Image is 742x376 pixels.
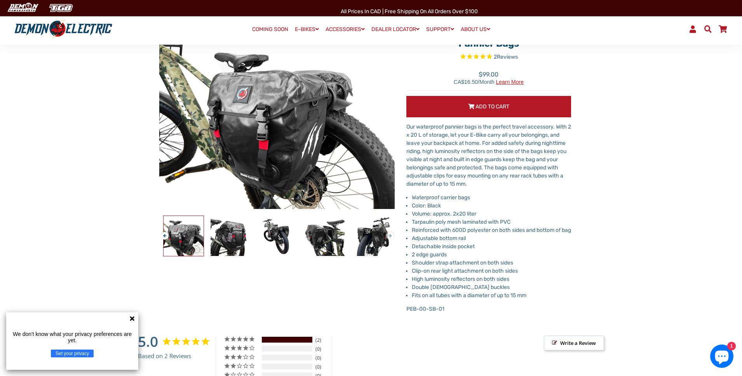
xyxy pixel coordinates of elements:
img: Pannier Bag - Demon Electric [258,216,298,256]
div: 5 ★ [224,336,261,342]
p: Our waterproof pannier bags is the perfect travel accessory. With 2 x 20 L of storage, let your E... [406,123,571,188]
inbox-online-store-chat: Shopify online store chat [708,345,736,370]
a: DEALER LOCATOR [369,24,422,35]
li: Adjustable bottom rail [412,234,571,242]
li: Reinforced with 600D polyester on both sides and bottom of bag [412,226,571,234]
a: ABOUT US [458,24,493,35]
li: Waterproof carrier bags [412,193,571,202]
a: E-BIKES [292,24,322,35]
button: Previous [161,228,165,237]
span: Reviews [497,54,518,60]
img: Demon Electric logo [12,19,115,39]
li: Clip-on rear light attachment on both sides [412,267,571,275]
a: ACCESSORIES [323,24,368,35]
span: 2 reviews [494,54,518,60]
span: Based on 2 Reviews [138,352,191,360]
p: We don't know what your privacy preferences are yet. [9,331,135,343]
a: SUPPORT [423,24,457,35]
li: High luminosity reflectors on both sides [412,275,571,283]
li: Shoulder strap attachment on both sides [412,259,571,267]
img: TGB Canada [45,2,77,14]
img: Pannier Bag - Demon Electric [211,216,251,256]
span: Write a Review [544,336,604,350]
li: Volume: approx. 2x20 liter [412,210,571,218]
li: Tarpaulin poly mesh laminated with PVC [412,218,571,226]
li: Double [DEMOGRAPHIC_DATA] buckles [412,283,571,291]
span: Add to Cart [476,103,509,110]
span: All Prices in CAD | Free shipping on all orders over $100 [341,8,478,15]
strong: 5.0 [138,331,158,351]
button: Set your privacy [51,350,94,357]
li: 2 edge guards [412,251,571,259]
li: Detachable inside pocket [412,242,571,251]
span: $99.00 [454,70,524,85]
img: Pannier Bag - Demon Electric [164,216,204,256]
button: Next [386,228,391,237]
div: 5-Star Ratings [262,337,312,343]
img: Pannier Bag - Demon Electric [305,216,345,256]
a: COMING SOON [249,24,291,35]
div: 2 [314,337,330,343]
li: Fits on all tubes with a diameter of up to 15 mm [412,291,571,299]
p: PEB-00-SB-01 [406,305,571,313]
li: Color: Black [412,202,571,210]
img: Pannier Bag - Demon Electric [352,216,392,256]
img: Demon Electric [4,2,41,14]
button: Add to Cart [406,96,571,117]
span: Rated 5.0 out of 5 stars 2 reviews [406,53,571,62]
div: 100% [262,337,312,343]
